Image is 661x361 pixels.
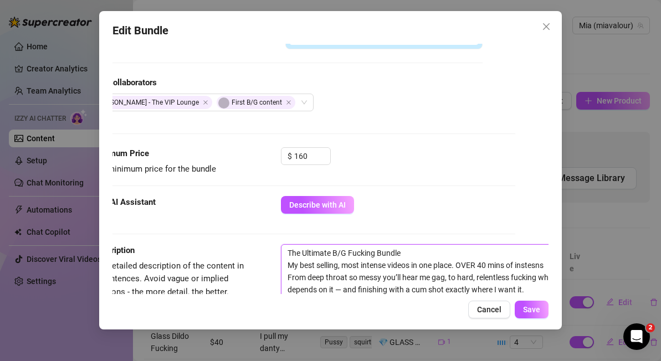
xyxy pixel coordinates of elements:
[289,200,346,209] span: Describe with AI
[286,100,291,105] span: Close
[93,148,149,158] strong: Minimum Price
[623,323,650,350] iframe: Intercom live chat
[523,305,540,314] span: Save
[79,261,244,323] span: Write a detailed description of the content in a few sentences. Avoid vague or implied descriptio...
[81,96,212,109] span: [PERSON_NAME] - The VIP Lounge
[537,22,555,31] span: Close
[468,301,510,318] button: Cancel
[542,22,551,31] span: close
[203,100,208,105] span: Close
[537,18,555,35] button: Close
[79,164,216,174] span: Set the minimum price for the bundle
[91,78,157,87] strong: Tag Collaborators
[93,245,135,255] strong: Description
[112,22,168,39] span: Edit Bundle
[477,305,501,314] span: Cancel
[515,301,549,318] button: Save
[93,197,156,207] strong: Izzy AI Assistant
[217,96,295,109] span: First B/G content
[646,323,655,332] span: 2
[281,196,354,214] button: Describe with AI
